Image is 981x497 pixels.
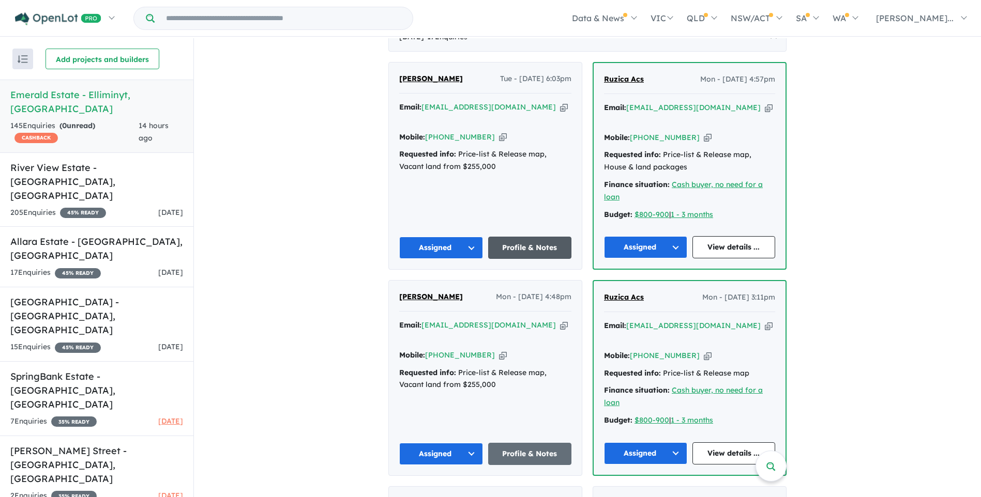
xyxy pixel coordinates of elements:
[692,236,776,258] a: View details ...
[55,268,101,278] span: 45 % READY
[630,351,700,360] a: [PHONE_NUMBER]
[604,74,644,84] span: Ruzica Acs
[399,74,463,83] span: [PERSON_NAME]
[692,442,776,464] a: View details ...
[399,291,463,303] a: [PERSON_NAME]
[604,414,775,427] div: |
[671,210,713,219] a: 1 - 3 months
[488,237,572,259] a: Profile & Notes
[702,291,775,304] span: Mon - [DATE] 3:11pm
[10,295,183,337] h5: [GEOGRAPHIC_DATA] - [GEOGRAPHIC_DATA] , [GEOGRAPHIC_DATA]
[499,350,507,361] button: Copy
[60,208,106,218] span: 45 % READY
[765,102,773,113] button: Copy
[604,149,775,174] div: Price-list & Release map, House & land packages
[604,415,632,425] strong: Budget:
[399,237,483,259] button: Assigned
[158,342,183,351] span: [DATE]
[399,320,421,330] strong: Email:
[560,102,568,113] button: Copy
[399,350,425,360] strong: Mobile:
[10,444,183,486] h5: [PERSON_NAME] Street - [GEOGRAPHIC_DATA] , [GEOGRAPHIC_DATA]
[604,368,661,378] strong: Requested info:
[421,102,556,112] a: [EMAIL_ADDRESS][DOMAIN_NAME]
[10,161,183,203] h5: River View Estate - [GEOGRAPHIC_DATA] , [GEOGRAPHIC_DATA]
[157,7,411,29] input: Try estate name, suburb, builder or developer
[55,343,101,353] span: 45 % READY
[399,102,421,112] strong: Email:
[604,73,644,86] a: Ruzica Acs
[626,321,761,330] a: [EMAIL_ADDRESS][DOMAIN_NAME]
[10,88,183,116] h5: Emerald Estate - Elliminyt , [GEOGRAPHIC_DATA]
[10,415,97,428] div: 7 Enquir ies
[399,149,456,159] strong: Requested info:
[499,132,507,143] button: Copy
[500,73,571,85] span: Tue - [DATE] 6:03pm
[604,351,630,360] strong: Mobile:
[15,12,101,25] img: Openlot PRO Logo White
[51,416,97,427] span: 35 % READY
[604,209,775,221] div: |
[604,292,644,302] span: Ruzica Acs
[399,443,483,465] button: Assigned
[496,291,571,303] span: Mon - [DATE] 4:48pm
[604,180,670,189] strong: Finance situation:
[635,415,669,425] a: $800-900
[399,132,425,142] strong: Mobile:
[704,132,712,143] button: Copy
[604,236,687,258] button: Assigned
[18,55,28,63] img: sort.svg
[704,350,712,361] button: Copy
[604,180,763,201] a: Cash buyer, no need for a loan
[425,132,495,142] a: [PHONE_NUMBER]
[425,350,495,360] a: [PHONE_NUMBER]
[10,267,101,279] div: 17 Enquir ies
[626,103,761,112] a: [EMAIL_ADDRESS][DOMAIN_NAME]
[62,121,67,130] span: 0
[399,368,456,377] strong: Requested info:
[765,320,773,331] button: Copy
[10,369,183,411] h5: SpringBank Estate - [GEOGRAPHIC_DATA] , [GEOGRAPHIC_DATA]
[630,133,700,142] a: [PHONE_NUMBER]
[139,121,169,143] span: 14 hours ago
[604,442,687,464] button: Assigned
[10,120,139,145] div: 145 Enquir ies
[604,210,632,219] strong: Budget:
[46,49,159,69] button: Add projects and builders
[604,321,626,330] strong: Email:
[604,150,661,159] strong: Requested info:
[59,121,95,130] strong: ( unread)
[635,210,669,219] a: $800-900
[604,103,626,112] strong: Email:
[399,367,571,392] div: Price-list & Release map, Vacant land from $255,000
[488,443,572,465] a: Profile & Notes
[399,148,571,173] div: Price-list & Release map, Vacant land from $255,000
[604,291,644,304] a: Ruzica Acs
[604,133,630,142] strong: Mobile:
[10,341,101,353] div: 15 Enquir ies
[158,208,183,217] span: [DATE]
[158,268,183,277] span: [DATE]
[604,367,775,380] div: Price-list & Release map
[604,385,763,407] a: Cash buyer, no need for a loan
[14,133,58,143] span: CASHBACK
[560,320,568,331] button: Copy
[399,292,463,301] span: [PERSON_NAME]
[421,320,556,330] a: [EMAIL_ADDRESS][DOMAIN_NAME]
[158,416,183,426] span: [DATE]
[10,235,183,262] h5: Allara Estate - [GEOGRAPHIC_DATA] , [GEOGRAPHIC_DATA]
[671,415,713,425] a: 1 - 3 months
[876,13,954,23] span: [PERSON_NAME]...
[399,73,463,85] a: [PERSON_NAME]
[700,73,775,86] span: Mon - [DATE] 4:57pm
[604,385,670,395] strong: Finance situation:
[10,207,106,219] div: 205 Enquir ies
